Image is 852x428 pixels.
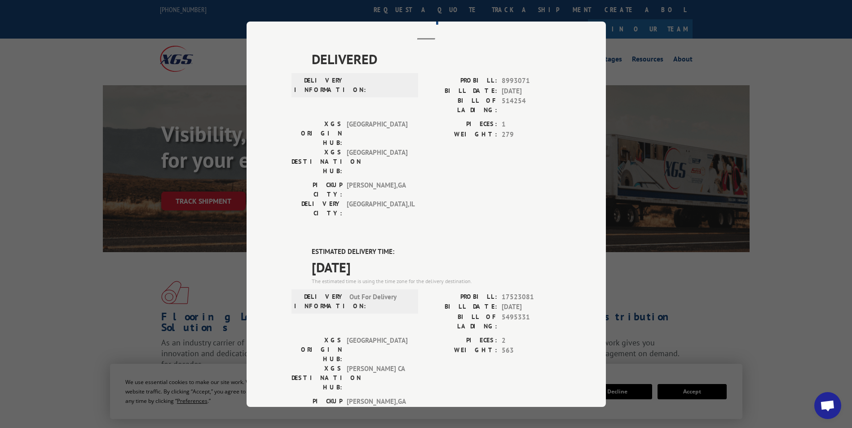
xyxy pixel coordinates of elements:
span: 279 [502,129,561,140]
span: [DATE] [502,302,561,312]
label: PROBILL: [426,292,497,302]
label: XGS ORIGIN HUB: [291,335,342,363]
span: 5495331 [502,312,561,331]
span: 17523081 [502,292,561,302]
span: [DATE] [502,86,561,96]
span: DELIVERED [312,49,561,69]
div: The estimated time is using the time zone for the delivery destination. [312,277,561,285]
label: WEIGHT: [426,129,497,140]
label: ESTIMATED DELIVERY TIME: [312,247,561,257]
h2: Track Shipment [291,9,561,26]
label: PICKUP CITY: [291,180,342,199]
span: [GEOGRAPHIC_DATA] [347,148,407,176]
span: [GEOGRAPHIC_DATA] [347,335,407,363]
span: Out For Delivery [349,292,410,310]
span: [GEOGRAPHIC_DATA] [347,119,407,148]
label: BILL OF LADING: [426,96,497,115]
label: PICKUP CITY: [291,396,342,415]
label: XGS DESTINATION HUB: [291,363,342,392]
label: DELIVERY INFORMATION: [294,292,345,310]
span: 514254 [502,96,561,115]
label: WEIGHT: [426,345,497,356]
span: 2 [502,335,561,345]
label: BILL OF LADING: [426,312,497,331]
div: Open chat [814,392,841,419]
span: 563 [502,345,561,356]
span: 8993071 [502,76,561,86]
span: [GEOGRAPHIC_DATA] , IL [347,199,407,218]
label: PROBILL: [426,76,497,86]
label: PIECES: [426,335,497,345]
label: BILL DATE: [426,86,497,96]
label: PIECES: [426,119,497,130]
span: [PERSON_NAME] , GA [347,180,407,199]
label: DELIVERY INFORMATION: [294,76,345,95]
span: [DATE] [312,257,561,277]
span: 1 [502,119,561,130]
span: [PERSON_NAME] , GA [347,396,407,415]
span: [PERSON_NAME] CA [347,363,407,392]
label: XGS DESTINATION HUB: [291,148,342,176]
label: DELIVERY CITY: [291,199,342,218]
label: BILL DATE: [426,302,497,312]
label: XGS ORIGIN HUB: [291,119,342,148]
